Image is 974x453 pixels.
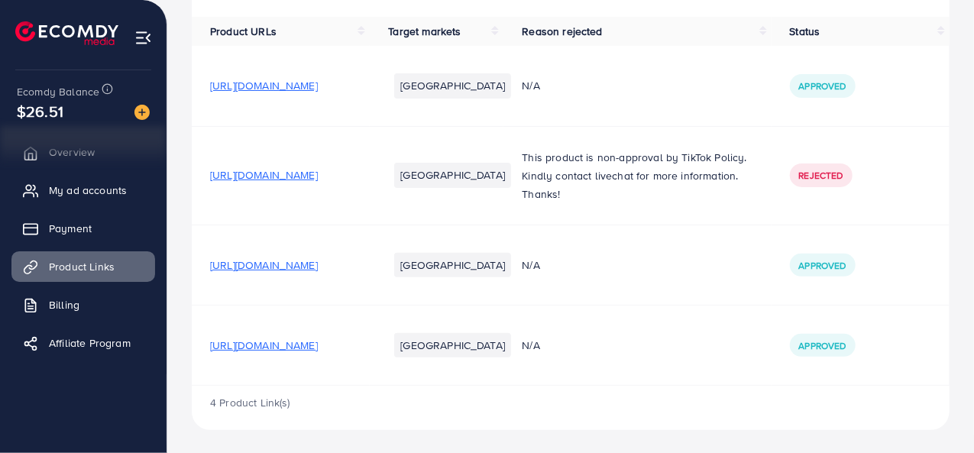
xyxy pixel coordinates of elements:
a: My ad accounts [11,175,155,205]
span: Payment [49,221,92,236]
a: Overview [11,137,155,167]
span: Status [790,24,820,39]
span: Affiliate Program [49,335,131,351]
iframe: Chat [909,384,963,442]
span: Overview [49,144,95,160]
span: Reason rejected [522,24,602,39]
span: 4 Product Link(s) [210,395,290,410]
li: [GEOGRAPHIC_DATA] [394,163,511,187]
p: This product is non-approval by TikTok Policy. Kindly contact livechat for more information. Thanks! [522,148,752,203]
img: image [134,105,150,120]
span: Approved [799,339,846,352]
span: Ecomdy Balance [17,84,99,99]
a: Payment [11,213,155,244]
span: Billing [49,297,79,312]
span: Approved [799,259,846,272]
a: Billing [11,290,155,320]
span: [URL][DOMAIN_NAME] [210,338,318,353]
span: [URL][DOMAIN_NAME] [210,167,318,183]
img: logo [15,21,118,45]
span: Product URLs [210,24,277,39]
span: $26.51 [16,87,64,136]
span: N/A [522,257,539,273]
img: menu [134,29,152,47]
li: [GEOGRAPHIC_DATA] [394,73,511,98]
a: Affiliate Program [11,328,155,358]
span: Rejected [799,169,843,182]
span: N/A [522,78,539,93]
span: N/A [522,338,539,353]
a: Product Links [11,251,155,282]
li: [GEOGRAPHIC_DATA] [394,253,511,277]
span: Approved [799,79,846,92]
li: [GEOGRAPHIC_DATA] [394,333,511,358]
span: Product Links [49,259,115,274]
span: Target markets [388,24,461,39]
span: [URL][DOMAIN_NAME] [210,257,318,273]
span: [URL][DOMAIN_NAME] [210,78,318,93]
span: My ad accounts [49,183,127,198]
